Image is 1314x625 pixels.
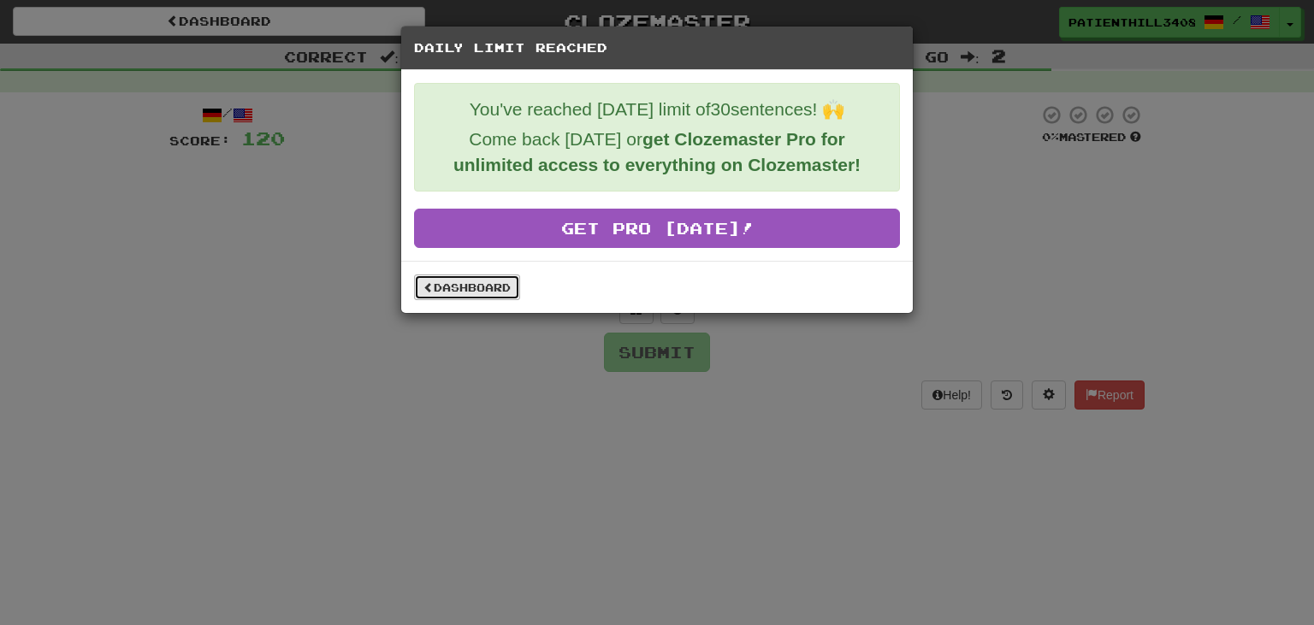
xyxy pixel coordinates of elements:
[428,97,886,122] p: You've reached [DATE] limit of 30 sentences! 🙌
[414,209,900,248] a: Get Pro [DATE]!
[453,129,861,174] strong: get Clozemaster Pro for unlimited access to everything on Clozemaster!
[428,127,886,178] p: Come back [DATE] or
[414,39,900,56] h5: Daily Limit Reached
[414,274,520,300] a: Dashboard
